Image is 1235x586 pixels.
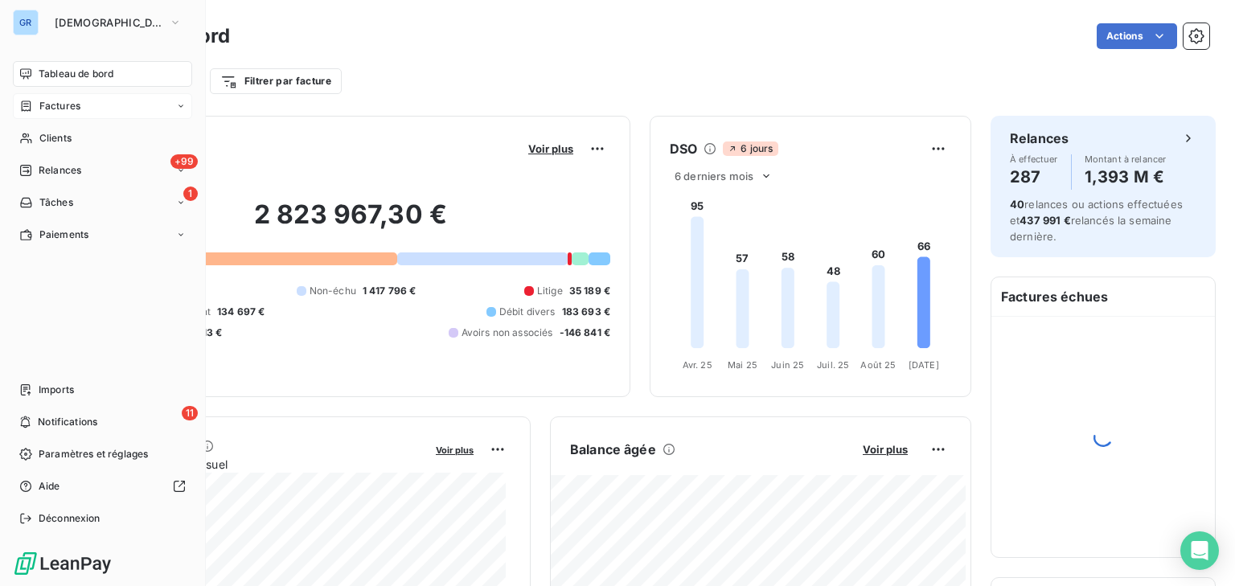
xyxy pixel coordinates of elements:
[523,141,578,156] button: Voir plus
[91,199,610,247] h2: 2 823 967,30 €
[39,195,73,210] span: Tâches
[528,142,573,155] span: Voir plus
[1010,129,1069,148] h6: Relances
[182,406,198,420] span: 11
[1010,164,1058,190] h4: 287
[1180,531,1219,570] div: Open Intercom Messenger
[13,10,39,35] div: GR
[683,359,712,371] tspan: Avr. 25
[569,284,610,298] span: 35 189 €
[462,326,553,340] span: Avoirs non associés
[183,186,198,201] span: 1
[431,442,478,457] button: Voir plus
[1010,198,1024,211] span: 40
[771,359,804,371] tspan: Juin 25
[1010,154,1058,164] span: À effectuer
[560,326,611,340] span: -146 841 €
[91,456,425,473] span: Chiffre d'affaires mensuel
[1085,154,1167,164] span: Montant à relancer
[55,16,162,29] span: [DEMOGRAPHIC_DATA]
[39,479,60,494] span: Aide
[39,131,72,145] span: Clients
[858,442,913,457] button: Voir plus
[13,551,113,576] img: Logo LeanPay
[728,359,757,371] tspan: Mai 25
[1097,23,1177,49] button: Actions
[499,305,556,319] span: Débit divers
[39,383,74,397] span: Imports
[1010,198,1183,243] span: relances ou actions effectuées et relancés la semaine dernière.
[909,359,939,371] tspan: [DATE]
[310,284,356,298] span: Non-échu
[860,359,896,371] tspan: Août 25
[363,284,416,298] span: 1 417 796 €
[38,415,97,429] span: Notifications
[39,99,80,113] span: Factures
[670,139,697,158] h6: DSO
[39,67,113,81] span: Tableau de bord
[537,284,563,298] span: Litige
[723,141,778,156] span: 6 jours
[39,163,81,178] span: Relances
[39,227,88,242] span: Paiements
[1020,214,1070,227] span: 437 991 €
[217,305,265,319] span: 134 697 €
[863,443,908,456] span: Voir plus
[39,511,101,526] span: Déconnexion
[817,359,849,371] tspan: Juil. 25
[210,68,342,94] button: Filtrer par facture
[991,277,1215,316] h6: Factures échues
[39,447,148,461] span: Paramètres et réglages
[675,170,753,182] span: 6 derniers mois
[170,154,198,169] span: +99
[1085,164,1167,190] h4: 1,393 M €
[436,445,474,456] span: Voir plus
[13,473,192,499] a: Aide
[562,305,610,319] span: 183 693 €
[570,440,656,459] h6: Balance âgée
